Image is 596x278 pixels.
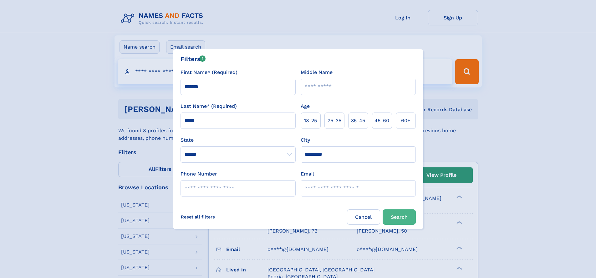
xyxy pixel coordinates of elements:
span: 35‑45 [351,117,365,124]
label: Email [301,170,314,178]
label: City [301,136,310,144]
span: 25‑35 [328,117,341,124]
label: Last Name* (Required) [181,102,237,110]
button: Search [383,209,416,225]
label: Age [301,102,310,110]
div: Filters [181,54,206,64]
label: Cancel [347,209,380,225]
label: Reset all filters [177,209,219,224]
span: 60+ [401,117,410,124]
span: 45‑60 [374,117,389,124]
label: Middle Name [301,69,333,76]
span: 18‑25 [304,117,317,124]
label: Phone Number [181,170,217,178]
label: State [181,136,296,144]
label: First Name* (Required) [181,69,237,76]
